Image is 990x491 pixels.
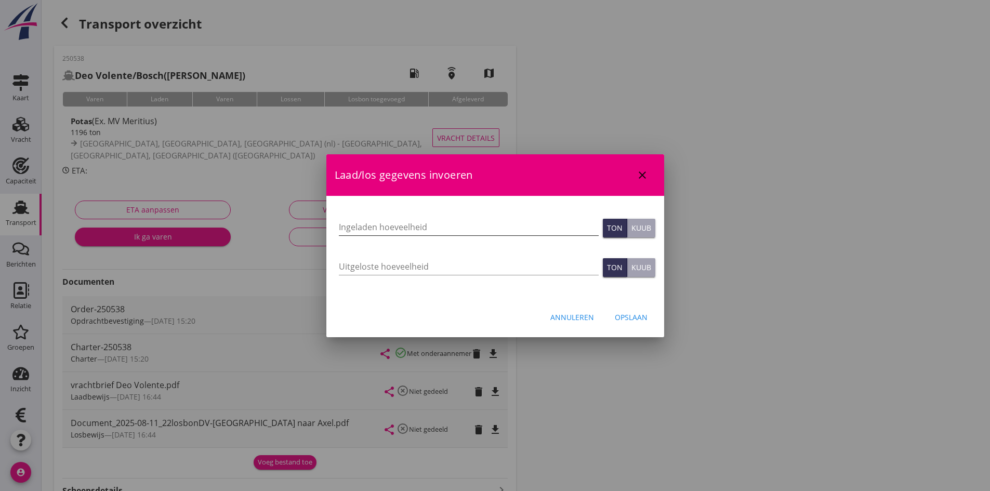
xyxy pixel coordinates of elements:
div: Kuub [631,262,651,273]
button: Annuleren [542,308,602,327]
div: Kuub [631,222,651,233]
button: Ton [603,258,627,277]
button: Kuub [627,258,655,277]
button: Opslaan [606,308,656,327]
div: Annuleren [550,312,594,323]
input: Uitgeloste hoeveelheid [339,258,599,275]
input: Ingeladen hoeveelheid [339,219,599,235]
div: Laad/los gegevens invoeren [326,154,664,196]
i: close [636,169,649,181]
button: Kuub [627,219,655,237]
div: Opslaan [615,312,648,323]
div: Ton [607,222,623,233]
button: Ton [603,219,627,237]
div: Ton [607,262,623,273]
